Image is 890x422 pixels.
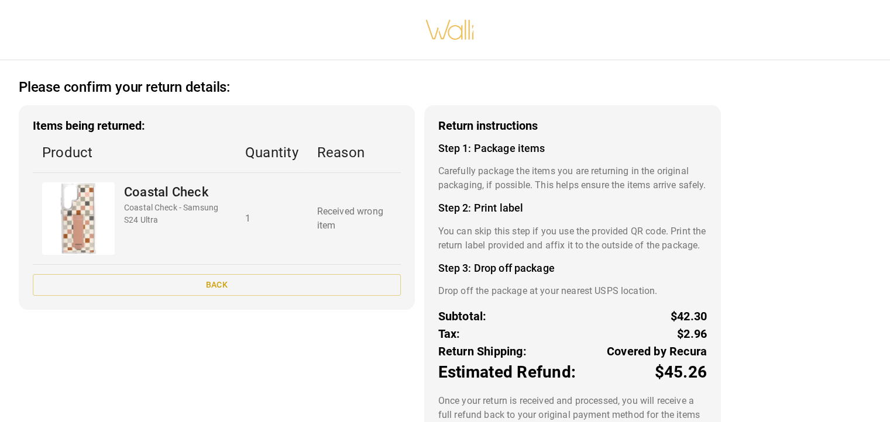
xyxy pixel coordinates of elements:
[438,325,461,343] p: Tax:
[438,119,707,133] h3: Return instructions
[438,307,487,325] p: Subtotal:
[19,79,230,96] h2: Please confirm your return details:
[677,325,707,343] p: $2.96
[438,343,527,360] p: Return Shipping:
[607,343,707,360] p: Covered by Recura
[438,142,707,155] h4: Step 1: Package items
[438,224,707,252] p: You can skip this step if you use the provided QR code. Print the return label provided and affix...
[438,164,707,192] p: Carefully package the items you are returning in the original packaging, if possible. This helps ...
[245,212,298,226] p: 1
[33,274,401,296] button: Back
[438,284,707,298] p: Drop off the package at your nearest USPS location.
[438,262,707,275] h4: Step 3: Drop off package
[245,142,298,163] p: Quantity
[438,360,576,385] p: Estimated Refund:
[317,142,391,163] p: Reason
[671,307,707,325] p: $42.30
[317,205,391,233] p: Received wrong item
[124,202,226,226] p: Coastal Check - Samsung S24 Ultra
[425,5,475,55] img: walli-inc.myshopify.com
[654,360,707,385] p: $45.26
[42,142,226,163] p: Product
[438,202,707,215] h4: Step 2: Print label
[124,182,226,202] p: Coastal Check
[33,119,401,133] h3: Items being returned:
